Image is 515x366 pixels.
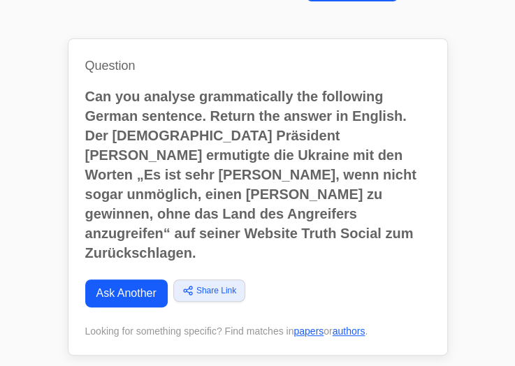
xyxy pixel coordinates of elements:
[85,279,168,307] a: Ask Another
[85,56,430,75] h1: Question
[85,87,430,263] p: Can you analyse grammatically the following German sentence. Return the answer in English. Der [D...
[293,325,324,337] a: papers
[196,284,236,297] span: Share Link
[333,325,365,337] a: authors
[85,324,430,338] div: Looking for something specific? Find matches in or .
